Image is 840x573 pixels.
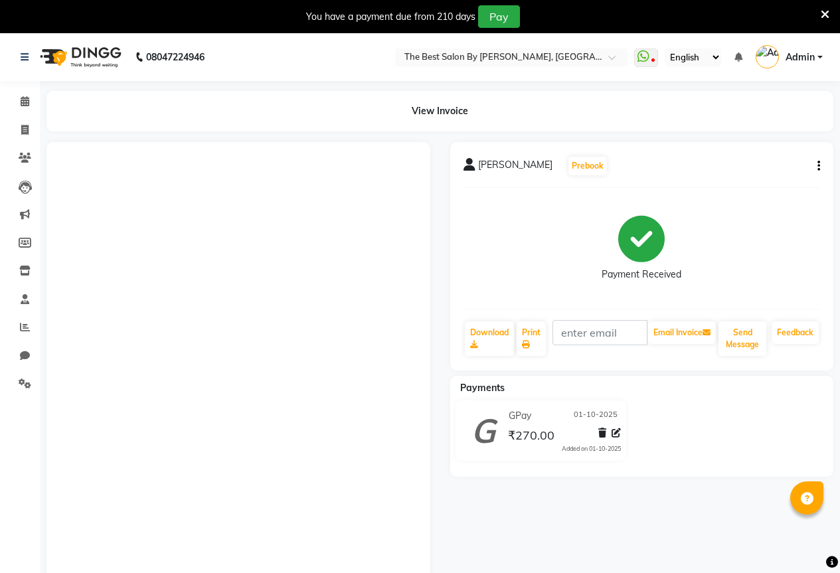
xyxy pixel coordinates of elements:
button: Email Invoice [648,321,716,344]
span: 01-10-2025 [574,409,618,423]
span: Payments [460,382,505,394]
a: Print [517,321,546,356]
div: Added on 01-10-2025 [562,444,621,453]
span: Admin [786,50,815,64]
span: [PERSON_NAME] [478,158,552,177]
img: logo [34,39,125,76]
span: GPay [509,409,531,423]
input: enter email [552,320,648,345]
a: Download [465,321,514,356]
b: 08047224946 [146,39,205,76]
iframe: chat widget [784,520,827,560]
button: Pay [478,5,520,28]
button: Send Message [718,321,766,356]
span: ₹270.00 [508,428,554,446]
button: Prebook [568,157,607,175]
img: Admin [756,45,779,68]
div: Payment Received [602,268,681,282]
a: Feedback [772,321,819,344]
div: You have a payment due from 210 days [306,10,475,24]
div: View Invoice [46,91,833,131]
